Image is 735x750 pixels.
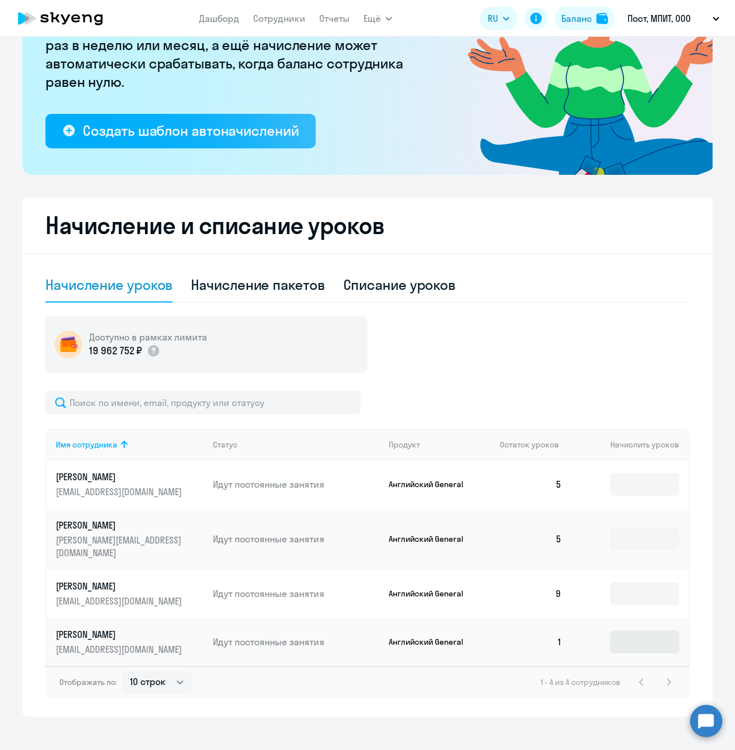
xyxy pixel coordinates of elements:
[45,275,173,294] div: Начисление уроков
[363,7,392,30] button: Ещё
[389,637,475,647] p: Английский General
[45,114,316,148] button: Создать шаблон автоначислений
[541,677,621,687] span: 1 - 4 из 4 сотрудников
[213,587,380,600] p: Идут постоянные занятия
[596,13,608,24] img: balance
[389,534,475,544] p: Английский General
[45,391,361,414] input: Поиск по имени, email, продукту или статусу
[56,519,185,531] p: [PERSON_NAME]
[56,643,185,656] p: [EMAIL_ADDRESS][DOMAIN_NAME]
[389,439,491,450] div: Продукт
[491,618,571,666] td: 1
[83,121,298,140] div: Создать шаблон автоначислений
[56,439,117,450] div: Имя сотрудника
[89,331,207,343] h5: Доступно в рамках лимита
[59,677,117,687] span: Отображать по:
[627,12,691,25] p: Пост, МПИТ, ООО
[213,439,238,450] div: Статус
[491,569,571,618] td: 9
[491,508,571,569] td: 5
[56,595,185,607] p: [EMAIL_ADDRESS][DOMAIN_NAME]
[56,580,185,592] p: [PERSON_NAME]
[491,460,571,508] td: 5
[554,7,615,30] button: Балансbalance
[500,439,571,450] div: Остаток уроков
[500,439,559,450] span: Остаток уроков
[45,212,690,239] h2: Начисление и списание уроков
[89,343,142,358] p: 19 962 752 ₽
[56,485,185,498] p: [EMAIL_ADDRESS][DOMAIN_NAME]
[56,580,204,607] a: [PERSON_NAME][EMAIL_ADDRESS][DOMAIN_NAME]
[56,628,204,656] a: [PERSON_NAME][EMAIL_ADDRESS][DOMAIN_NAME]
[389,588,475,599] p: Английский General
[56,470,185,483] p: [PERSON_NAME]
[56,470,204,498] a: [PERSON_NAME][EMAIL_ADDRESS][DOMAIN_NAME]
[56,534,185,559] p: [PERSON_NAME][EMAIL_ADDRESS][DOMAIN_NAME]
[253,13,305,24] a: Сотрудники
[571,429,688,460] th: Начислить уроков
[213,636,380,648] p: Идут постоянные занятия
[343,275,456,294] div: Списание уроков
[319,13,350,24] a: Отчеты
[56,439,204,450] div: Имя сотрудника
[488,12,498,25] span: RU
[561,12,592,25] div: Баланс
[389,439,420,450] div: Продукт
[363,12,381,25] span: Ещё
[622,5,725,32] button: Пост, МПИТ, ООО
[56,519,204,559] a: [PERSON_NAME][PERSON_NAME][EMAIL_ADDRESS][DOMAIN_NAME]
[191,275,324,294] div: Начисление пакетов
[213,439,380,450] div: Статус
[213,478,380,491] p: Идут постоянные занятия
[389,479,475,489] p: Английский General
[199,13,239,24] a: Дашборд
[480,7,518,30] button: RU
[56,628,185,641] p: [PERSON_NAME]
[213,533,380,545] p: Идут постоянные занятия
[55,331,82,358] img: wallet-circle.png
